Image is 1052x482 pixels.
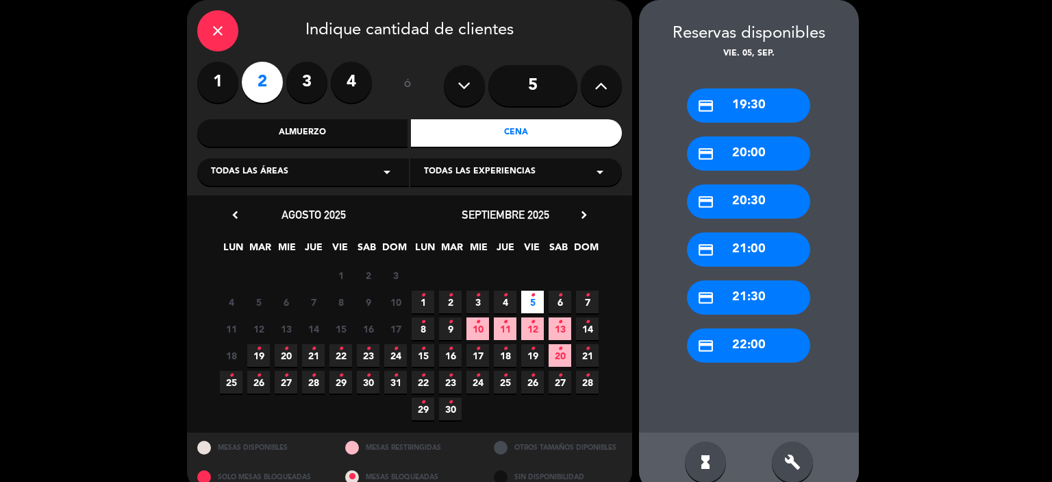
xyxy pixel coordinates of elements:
[577,208,591,222] i: chevron_right
[329,291,352,313] span: 8
[228,208,242,222] i: chevron_left
[411,119,622,147] div: Cena
[467,239,490,262] span: MIE
[687,280,810,315] div: 21:30
[440,239,463,262] span: MAR
[549,291,571,313] span: 6
[412,291,434,313] span: 1
[530,311,535,333] i: •
[256,365,261,387] i: •
[475,338,480,360] i: •
[639,21,859,47] div: Reservas disponibles
[484,433,632,462] div: OTROS TAMAÑOS DIPONIBLES
[220,371,242,394] span: 25
[697,193,714,210] i: credit_card
[462,208,549,221] span: septiembre 2025
[784,454,801,470] i: build
[414,239,436,262] span: LUN
[242,62,283,103] label: 2
[302,371,325,394] span: 28
[210,23,226,39] i: close
[384,344,407,367] span: 24
[421,311,425,333] i: •
[521,317,544,340] span: 12
[687,88,810,123] div: 19:30
[521,239,543,262] span: VIE
[311,338,316,360] i: •
[439,317,462,340] span: 9
[503,338,508,360] i: •
[549,317,571,340] span: 13
[275,344,297,367] span: 20
[384,317,407,340] span: 17
[256,338,261,360] i: •
[530,285,535,306] i: •
[229,365,234,387] i: •
[275,371,297,394] span: 27
[302,344,325,367] span: 21
[687,184,810,219] div: 20:30
[687,328,810,363] div: 22:00
[366,338,371,360] i: •
[357,317,379,340] span: 16
[197,10,622,51] div: Indique cantidad de clientes
[585,285,590,306] i: •
[574,239,597,262] span: DOM
[424,165,536,179] span: Todas las experiencias
[386,62,430,110] div: ó
[448,365,453,387] i: •
[421,285,425,306] i: •
[421,338,425,360] i: •
[639,47,859,61] div: vie. 05, sep.
[558,365,562,387] i: •
[357,344,379,367] span: 23
[220,344,242,367] span: 18
[448,285,453,306] i: •
[448,391,453,413] i: •
[448,338,453,360] i: •
[421,391,425,413] i: •
[697,337,714,354] i: credit_card
[275,317,297,340] span: 13
[249,239,271,262] span: MAR
[357,371,379,394] span: 30
[494,317,516,340] span: 11
[384,291,407,313] span: 10
[697,241,714,258] i: credit_card
[220,291,242,313] span: 4
[547,239,570,262] span: SAB
[439,371,462,394] span: 23
[302,317,325,340] span: 14
[549,344,571,367] span: 20
[331,62,372,103] label: 4
[503,285,508,306] i: •
[357,291,379,313] span: 9
[329,264,352,287] span: 1
[576,371,599,394] span: 28
[439,291,462,313] span: 2
[393,365,398,387] i: •
[494,371,516,394] span: 25
[448,311,453,333] i: •
[549,371,571,394] span: 27
[558,285,562,306] i: •
[475,365,480,387] i: •
[393,338,398,360] i: •
[275,291,297,313] span: 6
[466,291,489,313] span: 3
[335,433,484,462] div: MESAS RESTRINGIDAS
[421,365,425,387] i: •
[187,433,336,462] div: MESAS DISPONIBLES
[357,264,379,287] span: 2
[247,291,270,313] span: 5
[530,338,535,360] i: •
[355,239,378,262] span: SAB
[466,344,489,367] span: 17
[697,289,714,306] i: credit_card
[197,62,238,103] label: 1
[338,365,343,387] i: •
[366,365,371,387] i: •
[247,344,270,367] span: 19
[439,398,462,420] span: 30
[275,239,298,262] span: MIE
